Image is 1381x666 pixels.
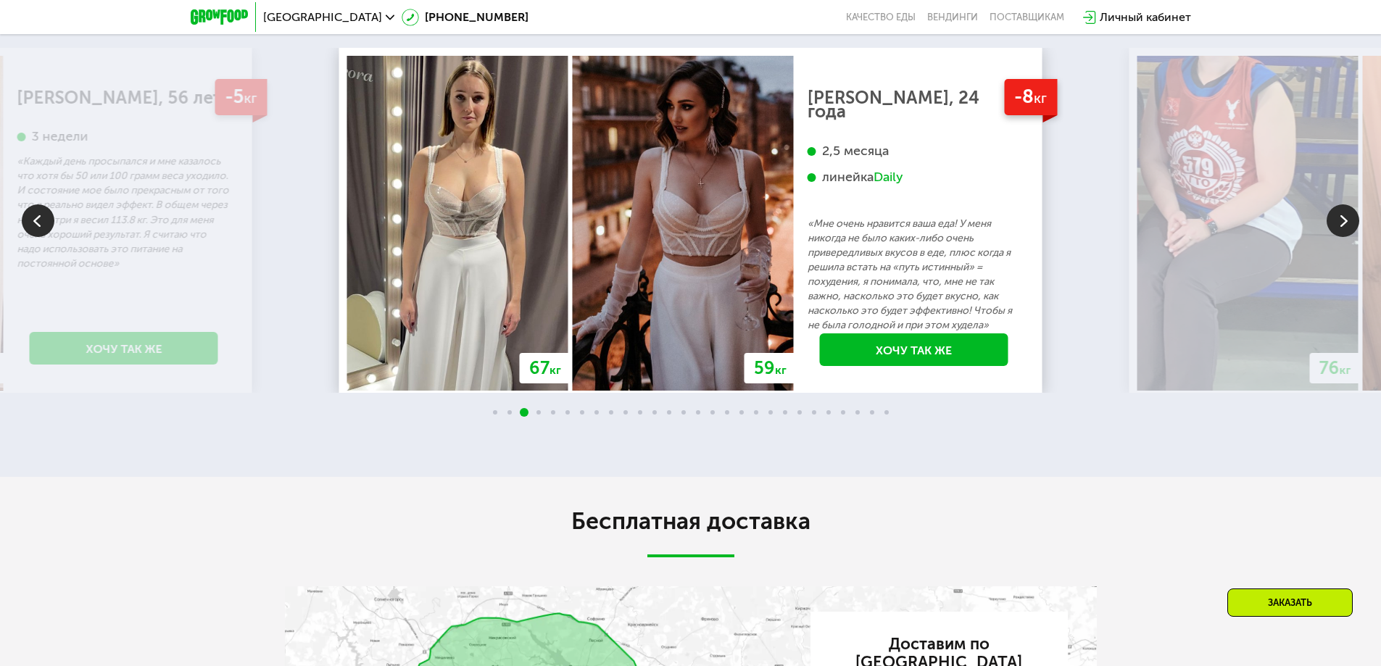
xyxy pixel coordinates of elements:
[215,79,267,116] div: -5
[285,507,1097,536] h2: Бесплатная доставка
[808,143,1021,159] div: 2,5 месяца
[808,91,1021,120] div: [PERSON_NAME], 24 года
[1340,363,1351,377] span: кг
[1327,204,1359,237] img: Slide right
[17,128,231,145] div: 3 недели
[17,91,231,105] div: [PERSON_NAME], 56 лет
[1310,353,1361,383] div: 76
[820,333,1008,366] a: Хочу так же
[22,204,54,237] img: Slide left
[1004,79,1057,116] div: -8
[874,169,903,186] div: Daily
[745,353,796,383] div: 59
[990,12,1064,23] div: поставщикам
[775,363,787,377] span: кг
[30,332,218,365] a: Хочу так же
[244,90,257,107] span: кг
[1034,90,1047,107] span: кг
[808,169,1021,186] div: линейка
[17,154,231,270] p: «Каждый день просыпался и мне казалось что хотя бы 50 или 100 грамм веса уходило. И состояние мое...
[1100,9,1191,26] div: Личный кабинет
[1227,588,1353,617] div: Заказать
[846,12,916,23] a: Качество еды
[550,363,561,377] span: кг
[263,12,382,23] span: [GEOGRAPHIC_DATA]
[927,12,978,23] a: Вендинги
[402,9,528,26] a: [PHONE_NUMBER]
[520,353,571,383] div: 67
[808,217,1021,333] p: «Мне очень нравится ваша еда! У меня никогда не было каких-либо очень привередливых вкусов в еде,...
